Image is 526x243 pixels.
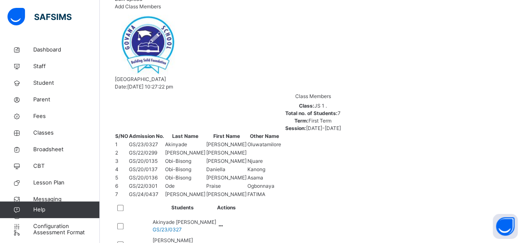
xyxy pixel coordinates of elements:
[33,145,100,154] span: Broadsheet
[115,174,128,182] td: 5
[165,140,206,149] td: Akinyade
[247,190,282,199] td: FATIMA
[165,132,206,140] th: Last Name
[493,214,518,239] button: Open asap
[33,162,100,170] span: CBT
[295,93,331,99] span: Class Members
[33,129,100,137] span: Classes
[206,174,247,182] td: [PERSON_NAME]
[285,125,306,131] span: Session:
[306,125,341,131] span: [DATE]-[DATE]
[127,83,173,90] span: [DATE] 10:27:22 pm
[247,182,282,190] td: Ogbonnaya
[33,206,99,214] span: Help
[115,149,128,157] td: 2
[115,10,182,76] img: govana.png
[128,157,165,165] td: GS/20/0135
[33,96,100,104] span: Parent
[285,110,338,116] span: Total no. of Students:
[153,218,216,226] span: Akinyade [PERSON_NAME]
[338,110,341,116] span: 7
[115,76,166,82] span: [GEOGRAPHIC_DATA]
[247,140,282,149] td: Oluwatamilore
[148,199,217,217] th: Students
[247,174,282,182] td: Asama
[115,140,128,149] td: 1
[33,195,100,204] span: Messaging
[247,157,282,165] td: Njuare
[128,182,165,190] td: GS/22/0301
[33,179,100,187] span: Lesson Plan
[33,79,100,87] span: Student
[165,157,206,165] td: Obi-Bisong
[128,149,165,157] td: GS/22/0299
[128,140,165,149] td: GS/23/0327
[217,199,236,217] th: Actions
[206,157,247,165] td: [PERSON_NAME]
[314,103,327,109] span: JS 1 .
[247,132,282,140] th: Other Name
[165,149,206,157] td: [PERSON_NAME]
[165,190,206,199] td: [PERSON_NAME]
[206,132,247,140] th: First Name
[206,149,247,157] td: [PERSON_NAME]
[33,222,99,231] span: Configuration
[128,132,165,140] th: Admission No.
[33,46,100,54] span: Dashboard
[247,165,282,174] td: Kanong
[115,157,128,165] td: 3
[299,103,314,109] span: Class:
[165,182,206,190] td: Ode
[7,8,72,25] img: safsims
[128,190,165,199] td: GS/24/0437
[115,165,128,174] td: 4
[165,165,206,174] td: Obi-Bisong
[115,83,127,90] span: Date:
[206,190,247,199] td: [PERSON_NAME]
[153,226,182,233] span: GS/23/0327
[206,140,247,149] td: [PERSON_NAME]
[33,62,100,71] span: Staff
[128,165,165,174] td: GS/20/0137
[33,112,100,120] span: Fees
[115,132,128,140] th: S/NO
[165,174,206,182] td: Obi-Bisong
[206,165,247,174] td: Daniella
[128,174,165,182] td: GS/20/0136
[115,182,128,190] td: 6
[294,118,309,124] span: Term:
[115,3,161,10] span: Add Class Members
[115,190,128,199] td: 7
[309,118,331,124] span: First Term
[206,182,247,190] td: Praise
